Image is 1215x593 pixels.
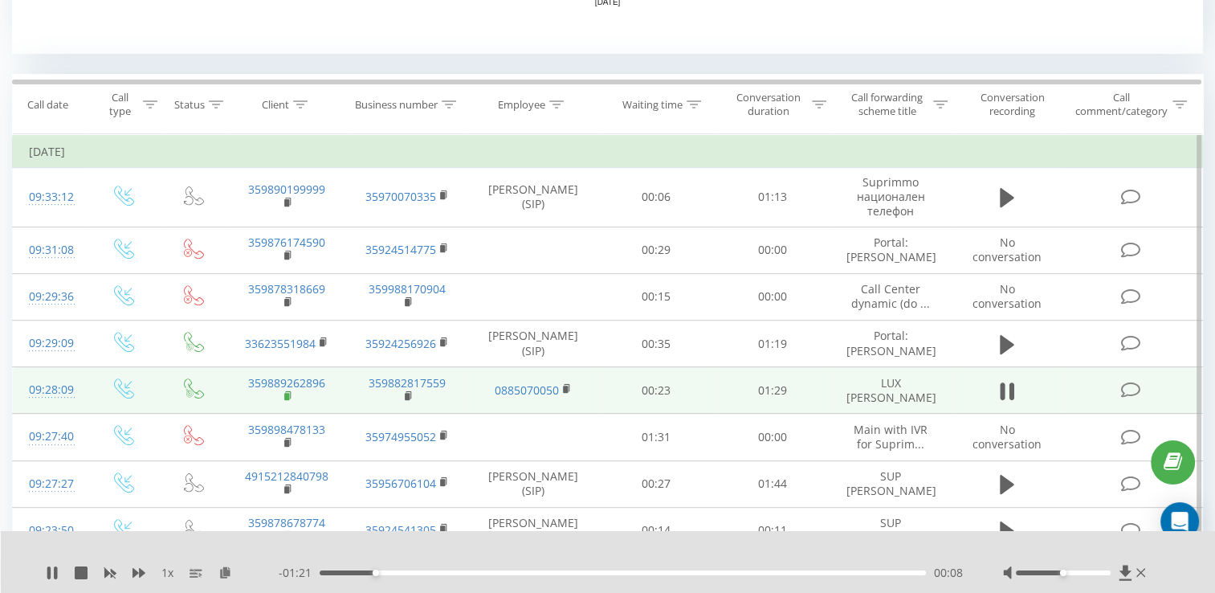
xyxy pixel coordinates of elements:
td: [DATE] [13,136,1203,168]
div: Accessibility label [373,570,379,576]
td: Suprimmo национален телефон [830,168,951,227]
a: 359889262896 [248,375,325,391]
div: Conversation duration [728,91,808,118]
td: Portal: [PERSON_NAME] [830,321,951,367]
td: 00:00 [714,414,830,460]
a: 35956706104 [365,476,436,491]
td: [PERSON_NAME] (SIP) [468,460,598,507]
span: Call Center dynamic (do ... [851,281,930,311]
a: 35970070335 [365,189,436,204]
a: 35924514775 [365,242,436,257]
span: 00:08 [934,565,963,581]
a: 33623551984 [245,336,316,351]
div: Call type [101,91,139,118]
td: 01:19 [714,321,830,367]
td: [PERSON_NAME] (SIP) [468,321,598,367]
td: SUP [PERSON_NAME] [830,507,951,554]
div: 09:23:50 [29,515,71,546]
td: Portal: [PERSON_NAME] [830,227,951,273]
a: 359878318669 [248,281,325,296]
div: 09:29:09 [29,328,71,359]
td: 00:00 [714,273,830,320]
div: Call comment/category [1074,91,1168,118]
td: [PERSON_NAME] (SIP) [468,507,598,554]
td: LUX [PERSON_NAME] [830,367,951,414]
div: Call date [27,98,68,112]
a: 359878678774 [248,515,325,530]
div: 09:29:36 [29,281,71,313]
div: Open Intercom Messenger [1160,502,1199,541]
div: 09:27:40 [29,421,71,452]
td: 00:35 [598,321,715,367]
a: 359890199999 [248,182,325,197]
td: 00:27 [598,460,715,507]
a: 359898478133 [248,422,325,437]
div: Status [174,98,205,112]
a: 359876174590 [248,235,325,250]
a: 0885070050 [495,382,559,398]
span: No conversation [972,235,1042,264]
span: - 01:21 [279,565,320,581]
a: 359882817559 [369,375,446,391]
div: Business number [355,98,438,112]
td: [PERSON_NAME] (SIP) [468,168,598,227]
a: 4915212840798 [245,468,328,484]
span: 1 x [161,565,173,581]
td: 01:13 [714,168,830,227]
td: 01:31 [598,414,715,460]
a: 35924541305 [365,522,436,538]
div: Call forwarding scheme title [845,91,929,118]
td: 00:11 [714,507,830,554]
a: 35974955052 [365,429,436,444]
div: Employee [498,98,545,112]
div: 09:28:09 [29,374,71,406]
td: 01:44 [714,460,830,507]
td: 00:00 [714,227,830,273]
td: 01:29 [714,367,830,414]
td: 00:14 [598,507,715,554]
td: SUP [PERSON_NAME] [830,460,951,507]
div: 09:27:27 [29,468,71,500]
span: Main with IVR for Suprim... [854,422,928,452]
div: Waiting time [622,98,683,112]
div: 09:31:08 [29,235,71,266]
a: 35924256926 [365,336,436,351]
div: Client [262,98,289,112]
a: 359988170904 [369,281,446,296]
td: 00:29 [598,227,715,273]
td: 00:23 [598,367,715,414]
div: Accessibility label [1060,570,1066,576]
span: No conversation [972,422,1042,452]
div: Conversation recording [966,91,1059,118]
td: 00:15 [598,273,715,320]
td: 00:06 [598,168,715,227]
div: 09:33:12 [29,182,71,213]
span: No conversation [972,281,1042,311]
